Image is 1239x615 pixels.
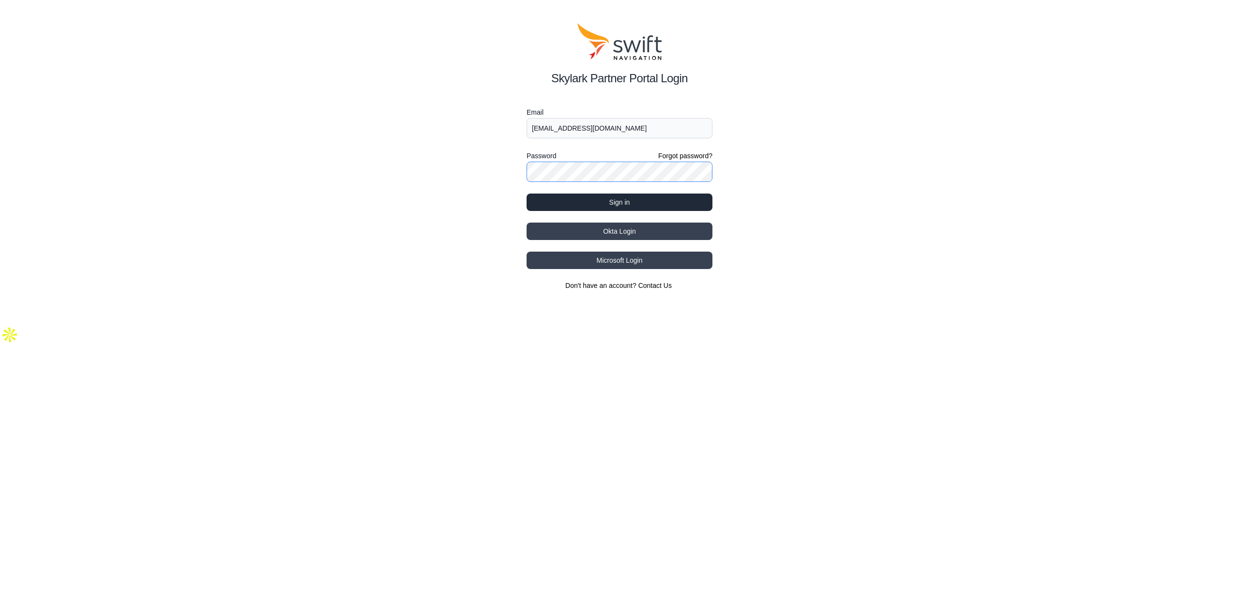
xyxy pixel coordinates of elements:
a: Contact Us [638,282,672,289]
button: Microsoft Login [527,252,712,269]
h2: Skylark Partner Portal Login [527,70,712,87]
section: Don't have an account? [527,281,712,290]
button: Okta Login [527,223,712,240]
a: Forgot password? [658,151,712,161]
label: Password [527,150,556,162]
label: Email [527,106,712,118]
button: Sign in [527,194,712,211]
